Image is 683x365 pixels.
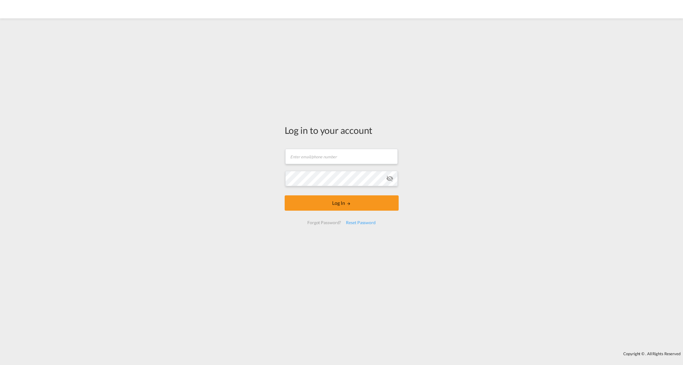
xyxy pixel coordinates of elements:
[343,217,378,228] div: Reset Password
[386,175,393,182] md-icon: icon-eye-off
[285,124,399,137] div: Log in to your account
[305,217,343,228] div: Forgot Password?
[285,149,398,164] input: Enter email/phone number
[285,195,399,211] button: LOGIN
